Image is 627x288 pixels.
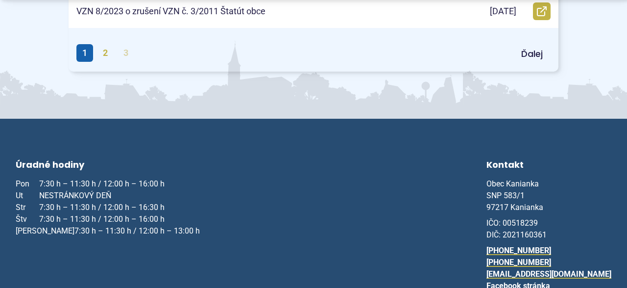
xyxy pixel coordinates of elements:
a: 2 [97,44,114,62]
h3: Kontakt [486,158,611,174]
p: VZN 8/2023 o zrušení VZN č. 3/2011 Štatút obce [76,6,265,17]
a: [EMAIL_ADDRESS][DOMAIN_NAME] [486,269,611,279]
a: Ďalej [513,45,551,63]
span: Ďalej [521,48,543,60]
h3: Úradné hodiny [16,158,200,174]
span: Pon [16,178,39,190]
p: [DATE] [490,6,516,17]
span: Obec Kanianka SNP 583/1 97217 Kanianka [486,179,543,212]
span: Str [16,202,39,213]
a: 3 [118,44,134,62]
span: 1 [76,44,93,62]
p: IČO: 00518239 DIČ: 2021160361 [486,217,611,241]
span: Ut [16,190,39,202]
a: [PHONE_NUMBER] [486,246,551,255]
span: [PERSON_NAME] [16,225,74,237]
a: [PHONE_NUMBER] [486,258,551,267]
span: Štv [16,213,39,225]
p: 7:30 h – 11:30 h / 12:00 h – 16:00 h NESTRÁNKOVÝ DEŇ 7:30 h – 11:30 h / 12:00 h – 16:30 h 7:30 h ... [16,178,200,237]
